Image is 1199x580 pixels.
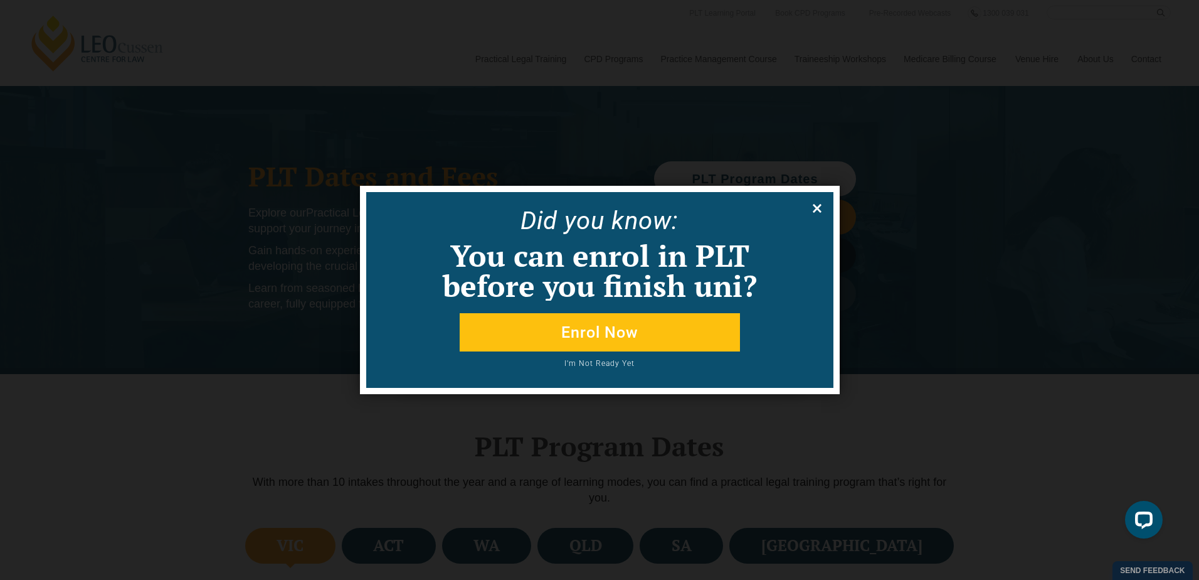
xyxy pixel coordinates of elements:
[591,206,679,235] span: u know:
[807,198,827,218] button: Close
[1115,496,1168,549] iframe: LiveChat chat widget
[520,206,591,235] span: Did yo
[460,313,740,352] button: Enrol Now
[413,360,786,375] button: I'm Not Ready Yet
[443,235,757,306] span: You can enrol in PLT before you finish uni?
